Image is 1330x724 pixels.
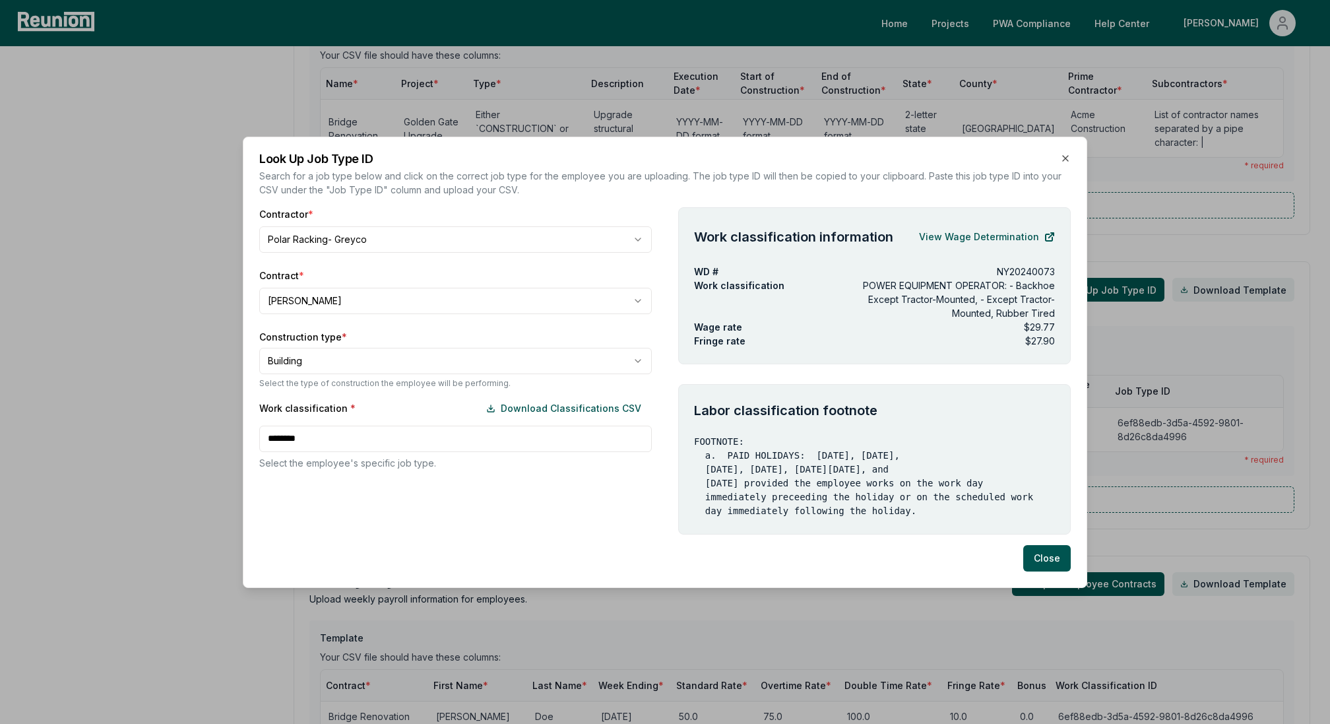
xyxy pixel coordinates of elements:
[997,265,1055,279] p: NY20240073
[259,169,1071,197] p: Search for a job type below and click on the correct job type for the employee you are uploading....
[259,456,652,470] p: Select the employee's specific job type.
[694,334,745,348] p: Fringe rate
[259,153,1071,165] h2: Look Up Job Type ID
[259,330,652,344] label: Construction type
[694,320,742,334] p: Wage rate
[259,378,652,389] p: Select the type of construction the employee will be performing.
[850,279,1055,320] p: POWER EQUIPMENT OPERATOR: - Backhoe Except Tractor-Mounted, - Except Tractor-Mounted, Rubber Tired
[694,279,829,292] p: Work classification
[259,207,652,221] label: Contractor
[694,265,718,279] p: WD #
[259,401,356,415] label: Work classification
[476,395,652,422] button: Download Classifications CSV
[1025,334,1055,348] p: $27.90
[694,435,1055,518] pre: FOOTNOTE: a. PAID HOLIDAYS: [DATE], [DATE], [DATE], [DATE], [DATE][DATE], and [DATE] provided the...
[259,269,652,282] label: Contract
[1023,545,1071,572] button: Close
[694,401,1055,420] h4: Labor classification footnote
[919,224,1055,250] a: View Wage Determination
[694,227,893,247] h4: Work classification information
[1024,320,1055,334] p: $29.77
